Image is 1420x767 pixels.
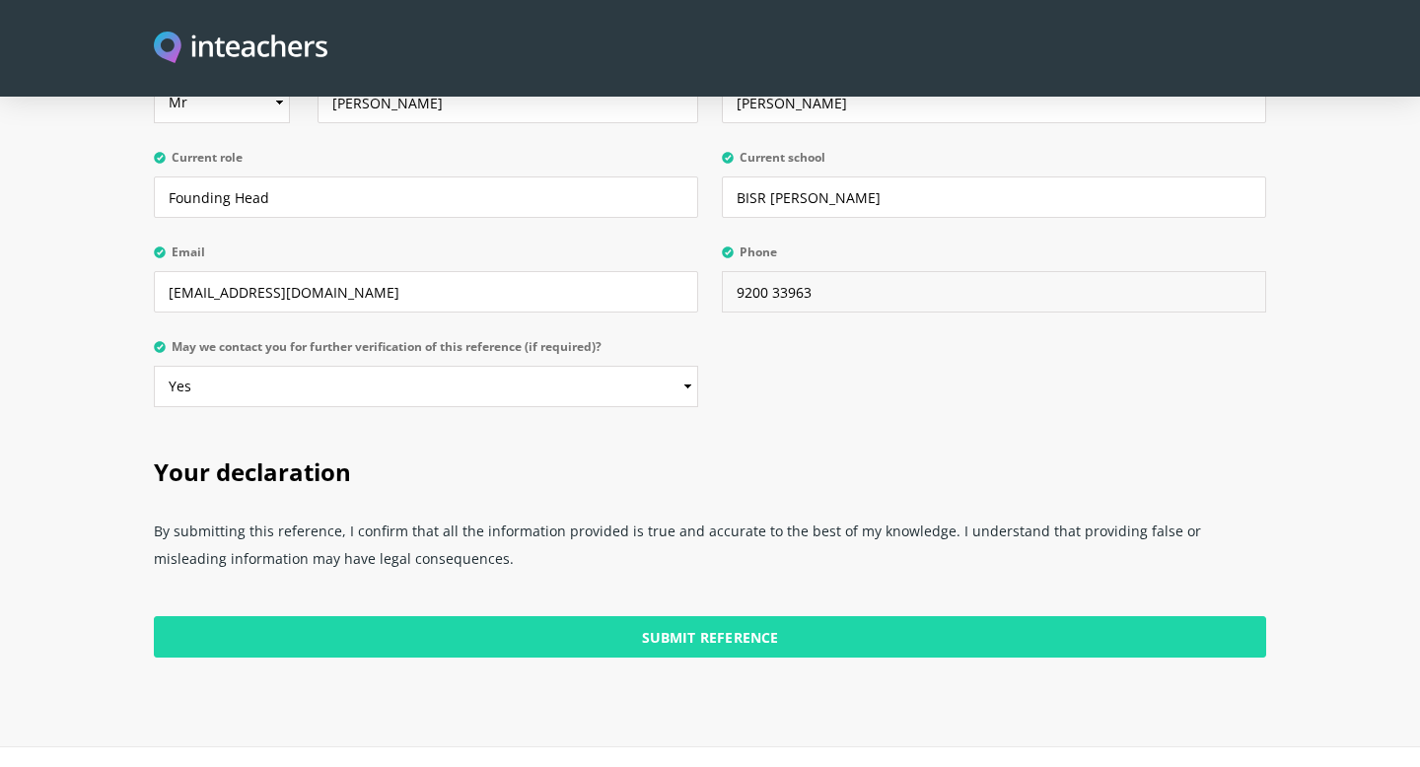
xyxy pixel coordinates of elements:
[154,245,698,271] label: Email
[722,245,1266,271] label: Phone
[154,32,327,66] a: Visit this site's homepage
[722,151,1266,176] label: Current school
[154,151,698,176] label: Current role
[154,32,327,66] img: Inteachers
[154,510,1266,593] p: By submitting this reference, I confirm that all the information provided is true and accurate to...
[154,616,1266,658] input: Submit Reference
[154,455,351,488] span: Your declaration
[154,340,698,366] label: May we contact you for further verification of this reference (if required)?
